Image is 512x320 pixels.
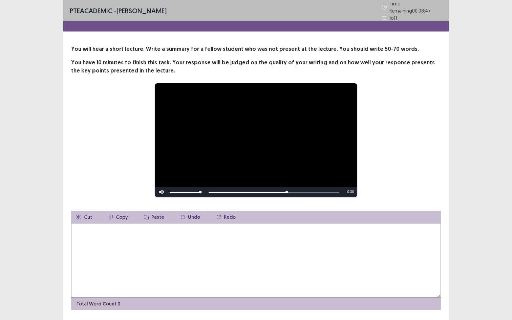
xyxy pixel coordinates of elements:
[211,211,241,223] button: Redo
[138,211,170,223] button: Paste
[170,192,200,193] div: Volume Level
[71,45,441,53] p: You will hear a short lecture. Write a summary for a fellow student who was not present at the le...
[77,300,120,307] p: Total Word Count: 0
[155,187,168,197] button: Mute
[70,6,167,16] p: - [PERSON_NAME]
[103,211,133,223] button: Copy
[175,211,206,223] button: Undo
[155,83,357,197] div: Video Player
[71,211,98,223] button: Cut
[347,190,354,194] span: 0:30
[389,14,397,21] p: 1 of 1
[70,6,112,15] span: PTE academic
[346,190,347,194] span: -
[71,59,441,75] p: You have 10 minutes to finish this task. Your response will be judged on the quality of your writ...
